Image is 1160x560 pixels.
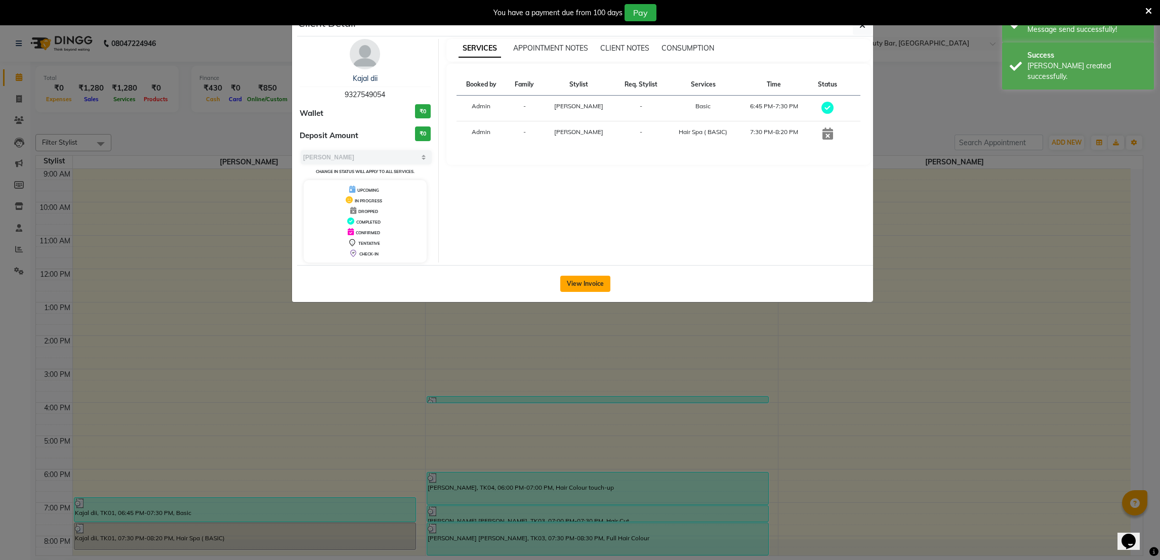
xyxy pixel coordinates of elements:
[506,96,543,121] td: -
[350,39,380,69] img: avatar
[674,102,733,111] div: Basic
[739,121,810,147] td: 7:30 PM-8:20 PM
[359,251,379,256] span: CHECK-IN
[353,74,378,83] a: Kajal dii
[1027,24,1146,35] div: Message send successfully!
[358,241,380,246] span: TENTATIVE
[506,74,543,96] th: Family
[615,74,668,96] th: Req. Stylist
[457,74,506,96] th: Booked by
[674,127,733,137] div: Hair Spa ( BASIC)
[316,169,415,174] small: Change in status will apply to all services.
[300,130,358,142] span: Deposit Amount
[355,198,382,203] span: IN PROGRESS
[493,8,623,18] div: You have a payment due from 100 days
[415,104,431,119] h3: ₹0
[739,74,810,96] th: Time
[357,188,379,193] span: UPCOMING
[661,44,714,53] span: CONSUMPTION
[615,96,668,121] td: -
[345,90,385,99] span: 9327549054
[415,126,431,141] h3: ₹0
[457,121,506,147] td: Admin
[356,230,380,235] span: CONFIRMED
[809,74,846,96] th: Status
[457,96,506,121] td: Admin
[543,74,615,96] th: Stylist
[668,74,739,96] th: Services
[506,121,543,147] td: -
[600,44,649,53] span: CLIENT NOTES
[554,128,603,136] span: [PERSON_NAME]
[560,276,610,292] button: View Invoice
[739,96,810,121] td: 6:45 PM-7:30 PM
[554,102,603,110] span: [PERSON_NAME]
[459,39,501,58] span: SERVICES
[358,209,378,214] span: DROPPED
[300,108,323,119] span: Wallet
[1117,520,1150,550] iframe: chat widget
[1027,50,1146,61] div: Success
[615,121,668,147] td: -
[625,4,656,21] button: Pay
[1027,61,1146,82] div: Bill created successfully.
[356,220,381,225] span: COMPLETED
[513,44,588,53] span: APPOINTMENT NOTES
